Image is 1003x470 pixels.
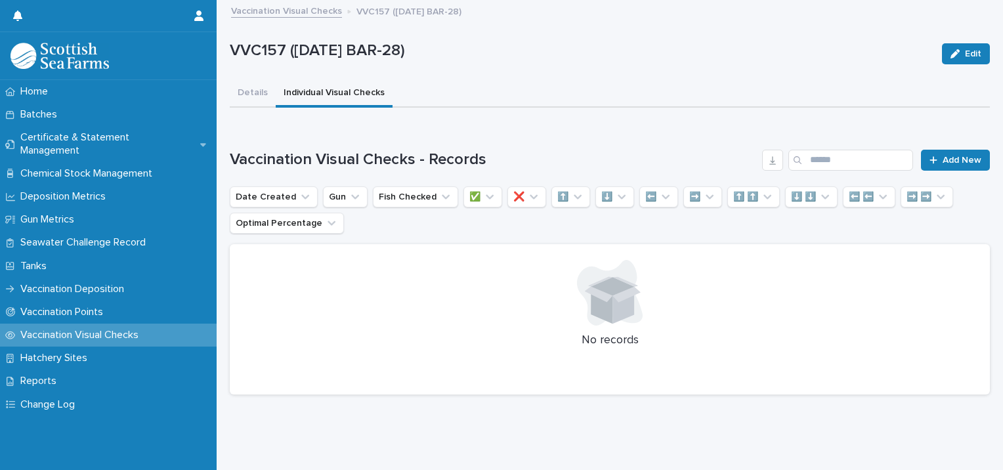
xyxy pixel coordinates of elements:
[15,108,68,121] p: Batches
[965,49,981,58] span: Edit
[230,186,318,207] button: Date Created
[15,306,114,318] p: Vaccination Points
[15,131,200,156] p: Certificate & Statement Management
[230,41,931,60] p: VVC157 ([DATE] BAR-28)
[245,333,974,348] p: No records
[901,186,953,207] button: ➡️ ➡️
[683,186,722,207] button: ➡️
[276,80,393,108] button: Individual Visual Checks
[942,43,990,64] button: Edit
[15,260,57,272] p: Tanks
[463,186,502,207] button: ✅
[356,3,461,18] p: VVC157 ([DATE] BAR-28)
[230,150,757,169] h1: Vaccination Visual Checks - Records
[785,186,838,207] button: ⬇️ ⬇️
[788,150,913,171] input: Search
[15,352,98,364] p: Hatchery Sites
[230,80,276,108] button: Details
[15,236,156,249] p: Seawater Challenge Record
[639,186,678,207] button: ⬅️
[373,186,458,207] button: Fish Checked
[595,186,634,207] button: ⬇️
[15,375,67,387] p: Reports
[843,186,895,207] button: ⬅️ ⬅️
[551,186,590,207] button: ⬆️
[15,398,85,411] p: Change Log
[11,43,109,69] img: uOABhIYSsOPhGJQdTwEw
[15,329,149,341] p: Vaccination Visual Checks
[15,190,116,203] p: Deposition Metrics
[727,186,780,207] button: ⬆️ ⬆️
[15,283,135,295] p: Vaccination Deposition
[507,186,546,207] button: ❌
[15,167,163,180] p: Chemical Stock Management
[943,156,981,165] span: Add New
[15,213,85,226] p: Gun Metrics
[323,186,368,207] button: Gun
[921,150,990,171] a: Add New
[230,213,344,234] button: Optimal Percentage
[15,85,58,98] p: Home
[231,3,342,18] a: Vaccination Visual Checks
